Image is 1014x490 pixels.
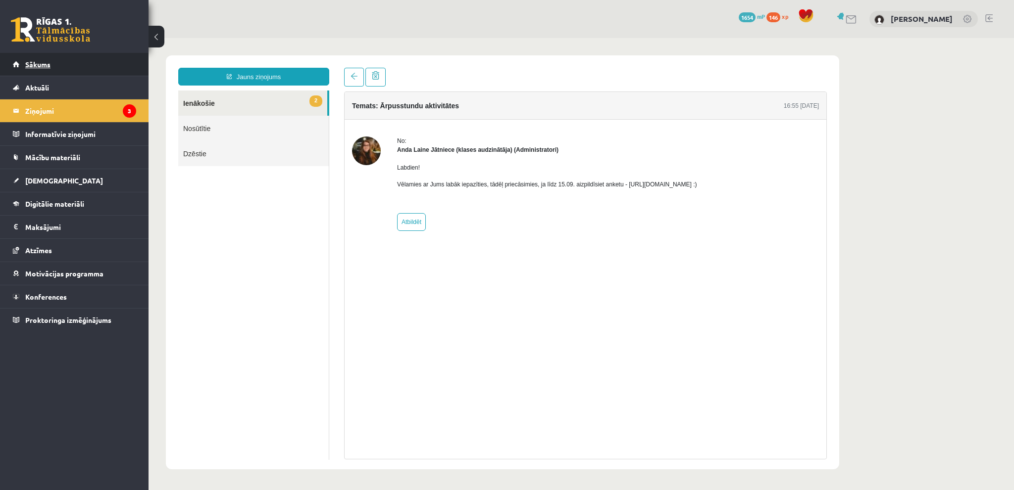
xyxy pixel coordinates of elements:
span: Atzīmes [25,246,52,255]
a: Atbildēt [249,175,277,193]
i: 3 [123,104,136,118]
a: Mācību materiāli [13,146,136,169]
a: Sākums [13,53,136,76]
legend: Maksājumi [25,216,136,238]
a: Aktuāli [13,76,136,99]
span: 2 [161,57,174,69]
a: Proktoringa izmēģinājums [13,309,136,331]
span: Konferences [25,292,67,301]
legend: Ziņojumi [25,99,136,122]
div: No: [249,98,549,107]
a: Dzēstie [30,103,180,128]
a: Maksājumi [13,216,136,238]
a: Konferences [13,285,136,308]
span: Proktoringa izmēģinājums [25,315,111,324]
a: Atzīmes [13,239,136,262]
h4: Temats: Ārpusstundu aktivitātes [203,64,310,72]
a: 2Ienākošie [30,52,179,78]
legend: Informatīvie ziņojumi [25,123,136,145]
p: Vēlamies ar Jums labāk iepazīties, tādēļ priecāsimies, ja līdz 15.09. aizpildīsiet anketu - [URL]... [249,142,549,151]
span: xp [782,12,788,20]
a: Motivācijas programma [13,262,136,285]
a: Digitālie materiāli [13,192,136,215]
span: mP [757,12,765,20]
span: Aktuāli [25,83,49,92]
a: Ziņojumi3 [13,99,136,122]
span: [DEMOGRAPHIC_DATA] [25,176,103,185]
span: 1654 [739,12,756,22]
a: Rīgas 1. Tālmācības vidusskola [11,17,90,42]
img: Anda Laine Jātniece (klases audzinātāja) [203,98,232,127]
a: 1654 mP [739,12,765,20]
span: Mācību materiāli [25,153,80,162]
span: Motivācijas programma [25,269,103,278]
span: 146 [766,12,780,22]
img: Viktorija Bērziņa [874,15,884,25]
a: Informatīvie ziņojumi [13,123,136,145]
a: [DEMOGRAPHIC_DATA] [13,169,136,192]
a: [PERSON_NAME] [891,14,953,24]
span: Digitālie materiāli [25,199,84,208]
div: 16:55 [DATE] [635,63,670,72]
p: Labdien! [249,125,549,134]
a: Nosūtītie [30,78,180,103]
a: 146 xp [766,12,793,20]
a: Jauns ziņojums [30,30,181,47]
strong: Anda Laine Jātniece (klases audzinātāja) (Administratori) [249,108,410,115]
span: Sākums [25,60,51,69]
